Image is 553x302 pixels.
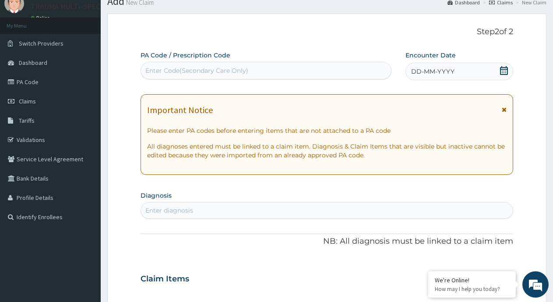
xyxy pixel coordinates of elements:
label: Diagnosis [141,191,172,200]
span: We're online! [51,93,121,182]
div: Minimize live chat window [144,4,165,25]
div: Enter Code(Secondary Care Only) [145,66,248,75]
div: Chat with us now [46,49,147,60]
div: We're Online! [435,276,509,284]
p: NB: All diagnosis must be linked to a claim item [141,236,513,247]
h3: Claim Items [141,274,189,284]
span: DD-MM-YYYY [411,67,454,76]
div: Enter diagnosis [145,206,193,215]
textarea: Type your message and hit 'Enter' [4,206,167,236]
p: Please enter PA codes before entering items that are not attached to a PA code [147,126,507,135]
span: Tariffs [19,117,35,124]
p: TRAUMA MULTI-SPECIALITY CENTRE [31,3,150,11]
a: Online [31,15,52,21]
span: Switch Providers [19,39,63,47]
span: Dashboard [19,59,47,67]
p: Step 2 of 2 [141,27,513,37]
h1: Important Notice [147,105,213,115]
span: Claims [19,97,36,105]
p: How may I help you today? [435,285,509,293]
label: PA Code / Prescription Code [141,51,230,60]
label: Encounter Date [405,51,456,60]
img: d_794563401_company_1708531726252_794563401 [16,44,35,66]
p: All diagnoses entered must be linked to a claim item. Diagnosis & Claim Items that are visible bu... [147,142,507,160]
